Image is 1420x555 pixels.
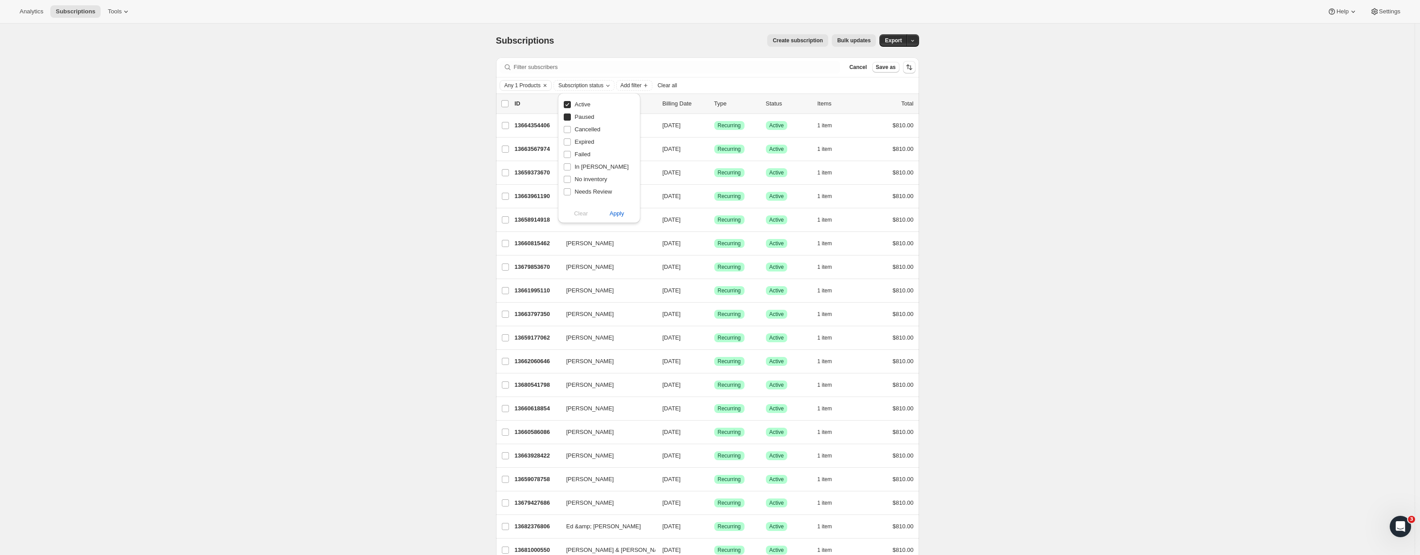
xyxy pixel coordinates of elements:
button: 1 item [818,119,842,132]
span: [PERSON_NAME] [566,428,614,437]
span: 1 item [818,452,832,459]
span: Apply [610,209,624,218]
span: [DATE] [663,452,681,459]
p: 13663961190 [515,192,559,201]
div: 13660815462[PERSON_NAME][DATE]SuccessRecurringSuccessActive1 item$810.00 [515,237,914,250]
iframe: Intercom live chat [1390,516,1411,537]
p: ID [515,99,559,108]
span: $810.00 [893,334,914,341]
span: [PERSON_NAME] [566,381,614,389]
button: 1 item [818,426,842,438]
span: [DATE] [663,263,681,270]
span: Recurring [718,240,741,247]
button: [PERSON_NAME] [561,331,650,345]
p: Billing Date [663,99,707,108]
button: Create subscription [767,34,828,47]
button: 1 item [818,261,842,273]
button: [PERSON_NAME] [561,401,650,416]
button: 1 item [818,450,842,462]
span: $810.00 [893,287,914,294]
p: 13663567974 [515,145,559,154]
span: Recurring [718,263,741,271]
span: Recurring [718,311,741,318]
div: 13661995110[PERSON_NAME][DATE]SuccessRecurringSuccessActive1 item$810.00 [515,284,914,297]
span: Save as [876,64,896,71]
span: Active [769,240,784,247]
span: 1 item [818,358,832,365]
span: 1 item [818,240,832,247]
span: 1 item [818,381,832,389]
span: In [PERSON_NAME] [575,163,629,170]
span: [DATE] [663,429,681,435]
button: 1 item [818,379,842,391]
span: [PERSON_NAME] [566,475,614,484]
button: 1 item [818,473,842,486]
span: 1 item [818,429,832,436]
button: [PERSON_NAME] [561,496,650,510]
span: 3 [1408,516,1415,523]
span: Any 1 Products [505,82,541,89]
span: [DATE] [663,146,681,152]
button: 1 item [818,520,842,533]
p: 13658914918 [515,215,559,224]
span: [DATE] [663,122,681,129]
span: 1 item [818,287,832,294]
button: Help [1322,5,1363,18]
span: Active [769,358,784,365]
button: Cancel [846,62,870,73]
span: Subscription status [558,82,603,89]
div: 13663961190[PERSON_NAME][DATE]SuccessRecurringSuccessActive1 item$810.00 [515,190,914,203]
button: Ed &amp; [PERSON_NAME] [561,519,650,534]
span: Recurring [718,547,741,554]
div: 13662060646[PERSON_NAME][DATE]SuccessRecurringSuccessActive1 item$810.00 [515,355,914,368]
span: Ed &amp; [PERSON_NAME] [566,522,641,531]
button: [PERSON_NAME] [561,236,650,251]
p: Total [901,99,913,108]
span: [PERSON_NAME] [566,286,614,295]
button: Bulk updates [832,34,876,47]
p: Status [766,99,810,108]
span: [DATE] [663,405,681,412]
span: 1 item [818,405,832,412]
span: [PERSON_NAME] [566,357,614,366]
span: 1 item [818,146,832,153]
span: [DATE] [663,311,681,317]
span: [PERSON_NAME] [566,498,614,507]
button: [PERSON_NAME] [561,284,650,298]
div: 13663797350[PERSON_NAME][DATE]SuccessRecurringSuccessActive1 item$810.00 [515,308,914,320]
p: 13681000550 [515,546,559,555]
span: Active [769,476,784,483]
span: Add filter [620,82,641,89]
span: Active [769,405,784,412]
span: $810.00 [893,405,914,412]
span: Active [769,216,784,223]
span: [DATE] [663,216,681,223]
button: 1 item [818,237,842,250]
div: 13659373670[PERSON_NAME][DATE]SuccessRecurringSuccessActive1 item$810.00 [515,166,914,179]
span: Recurring [718,499,741,506]
span: Create subscription [773,37,823,44]
p: 13663928422 [515,451,559,460]
span: $810.00 [893,193,914,199]
span: [PERSON_NAME] [566,333,614,342]
span: 1 item [818,169,832,176]
button: 1 item [818,214,842,226]
span: Recurring [718,476,741,483]
span: Active [769,263,784,271]
button: 1 item [818,284,842,297]
span: Needs Review [575,188,612,195]
span: Active [769,193,784,200]
button: Sort the results [903,61,915,73]
button: Settings [1365,5,1406,18]
span: $810.00 [893,263,914,270]
span: Recurring [718,405,741,412]
div: 13682376806Ed &amp; [PERSON_NAME][DATE]SuccessRecurringSuccessActive1 item$810.00 [515,520,914,533]
div: 13664354406[PERSON_NAME][DATE]SuccessRecurringSuccessActive1 item$810.00 [515,119,914,132]
p: 13662060646 [515,357,559,366]
span: [DATE] [663,287,681,294]
span: [DATE] [663,193,681,199]
button: 1 item [818,497,842,509]
span: Subscriptions [56,8,95,15]
span: Recurring [718,334,741,341]
span: [DATE] [663,381,681,388]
